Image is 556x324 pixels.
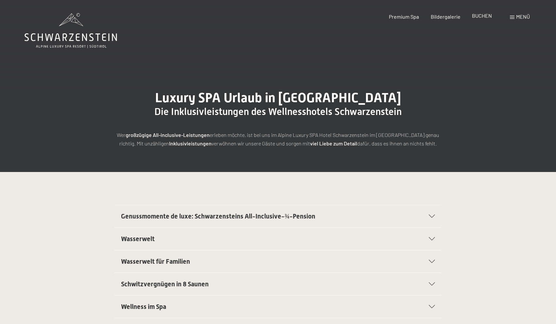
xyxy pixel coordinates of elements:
a: BUCHEN [472,12,492,19]
strong: Inklusivleistungen [169,140,212,146]
strong: großzügige All-inclusive-Leistungen [126,132,210,138]
span: Wasserwelt [121,235,155,243]
p: Wer erleben möchte, ist bei uns im Alpine Luxury SPA Hotel Schwarzenstein im [GEOGRAPHIC_DATA] ge... [114,131,442,147]
span: Wasserwelt für Familien [121,257,190,265]
span: Menü [516,13,530,20]
span: Die Inklusivleistungen des Wellnesshotels Schwarzenstein [154,106,402,117]
span: Luxury SPA Urlaub in [GEOGRAPHIC_DATA] [155,90,401,105]
a: Premium Spa [389,13,419,20]
a: Bildergalerie [431,13,460,20]
span: Genussmomente de luxe: Schwarzensteins All-Inclusive-¾-Pension [121,212,315,220]
span: Wellness im Spa [121,303,166,311]
span: Schwitzvergnügen in 8 Saunen [121,280,209,288]
strong: viel Liebe zum Detail [310,140,357,146]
